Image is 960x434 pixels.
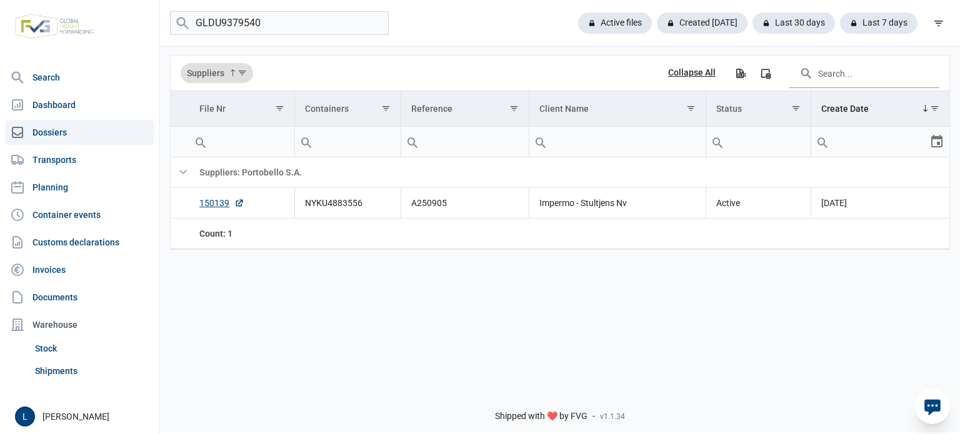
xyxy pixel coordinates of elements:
[10,9,99,44] img: FVG - Global freight forwarding
[592,411,595,422] span: -
[5,120,154,145] a: Dossiers
[529,127,552,157] div: Search box
[811,127,949,157] td: Filter cell
[668,67,716,79] div: Collapse All
[529,91,706,127] td: Column Client Name
[840,12,917,34] div: Last 7 days
[600,412,625,422] span: v1.1.34
[716,104,742,114] div: Status
[401,127,529,157] input: Filter cell
[181,56,939,91] div: Data grid toolbar
[5,230,154,255] a: Customs declarations
[189,127,294,157] input: Filter cell
[706,91,811,127] td: Column Status
[706,188,811,219] td: Active
[927,12,950,34] div: filter
[170,11,389,36] input: Search dossiers
[199,104,226,114] div: File Nr
[15,407,152,427] div: [PERSON_NAME]
[305,104,349,114] div: Containers
[199,197,244,209] a: 150139
[30,337,154,360] a: Stock
[171,56,949,249] div: Data grid with 2 rows and 7 columns
[5,147,154,172] a: Transports
[929,127,944,157] div: Select
[754,62,777,84] div: Column Chooser
[578,12,652,34] div: Active files
[237,68,247,77] span: Show filter options for column 'Suppliers'
[657,12,747,34] div: Created [DATE]
[171,157,189,188] td: Collapse
[5,175,154,200] a: Planning
[811,127,834,157] div: Search box
[5,285,154,310] a: Documents
[930,104,939,113] span: Show filter options for column 'Create Date'
[199,227,284,240] div: File Nr Count: 1
[529,188,706,219] td: Impermo - Stultjens Nv
[401,188,529,219] td: A250905
[539,104,589,114] div: Client Name
[181,63,253,83] div: Suppliers
[295,127,317,157] div: Search box
[15,407,35,427] button: L
[789,58,939,88] input: Search in the data grid
[529,127,706,157] input: Filter cell
[729,62,751,84] div: Export all data to Excel
[5,202,154,227] a: Container events
[811,91,949,127] td: Column Create Date
[5,65,154,90] a: Search
[509,104,519,113] span: Show filter options for column 'Reference'
[752,12,835,34] div: Last 30 days
[821,104,869,114] div: Create Date
[294,91,401,127] td: Column Containers
[189,157,949,188] td: Suppliers: Portobello S.A.
[30,360,154,382] a: Shipments
[411,104,452,114] div: Reference
[791,104,801,113] span: Show filter options for column 'Status'
[381,104,391,113] span: Show filter options for column 'Containers'
[275,104,284,113] span: Show filter options for column 'File Nr'
[189,127,212,157] div: Search box
[706,127,729,157] div: Search box
[706,127,811,157] input: Filter cell
[189,91,294,127] td: Column File Nr
[294,127,401,157] td: Filter cell
[295,127,401,157] input: Filter cell
[294,188,401,219] td: NYKU4883556
[495,411,587,422] span: Shipped with ❤️ by FVG
[5,92,154,117] a: Dashboard
[686,104,696,113] span: Show filter options for column 'Client Name'
[5,312,154,337] div: Warehouse
[401,91,529,127] td: Column Reference
[5,257,154,282] a: Invoices
[821,198,847,208] span: [DATE]
[811,127,929,157] input: Filter cell
[401,127,424,157] div: Search box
